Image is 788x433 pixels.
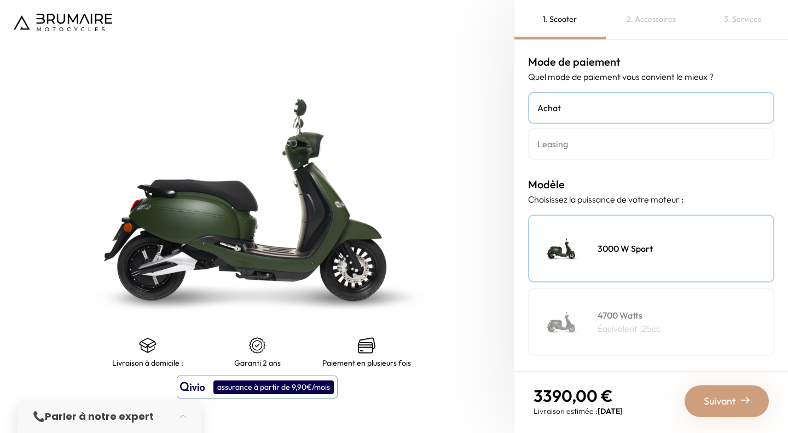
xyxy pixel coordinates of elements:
img: logo qivio [180,380,205,394]
p: Quel mode de paiement vous convient le mieux ? [528,70,774,83]
img: Scooter [535,295,589,349]
p: Paiement en plusieurs fois [322,359,411,367]
h4: Achat [537,101,765,114]
div: assurance à partir de 9,90€/mois [213,380,334,394]
span: Suivant [704,394,736,409]
img: right-arrow-2.png [741,396,750,405]
h4: Leasing [537,137,765,151]
img: Scooter [535,221,589,276]
img: credit-cards.png [358,337,375,354]
p: Livraison estimée : [534,406,623,417]
h4: 3000 W Sport [598,242,653,255]
img: Logo de Brumaire [14,14,112,31]
a: Leasing [528,128,774,160]
p: Livraison à domicile : [112,359,183,367]
button: assurance à partir de 9,90€/mois [177,376,338,399]
img: shipping.png [139,337,157,354]
span: 3390,00 € [534,385,613,406]
h3: Modèle [528,176,774,193]
h4: 4700 Watts [598,309,660,322]
img: certificat-de-garantie.png [248,337,266,354]
p: Équivalent 125cc [598,322,660,335]
p: Choisissez la puissance de votre moteur : [528,193,774,206]
span: [DATE] [598,406,623,416]
h3: Mode de paiement [528,54,774,70]
p: Garanti 2 ans [234,359,281,367]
